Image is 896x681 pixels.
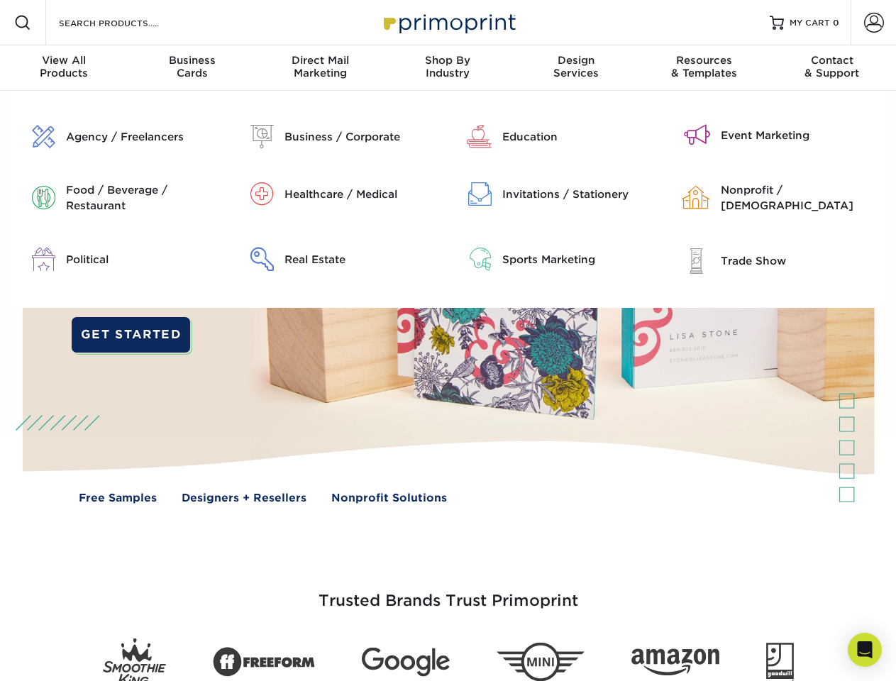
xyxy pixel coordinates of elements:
span: Shop By [384,54,511,67]
a: DesignServices [512,45,640,91]
a: Resources& Templates [640,45,768,91]
div: & Templates [640,54,768,79]
input: SEARCH PRODUCTS..... [57,14,196,31]
a: Contact& Support [768,45,896,91]
h3: Trusted Brands Trust Primoprint [33,558,863,627]
img: Google [362,648,450,677]
div: Open Intercom Messenger [848,633,882,667]
div: Cards [128,54,255,79]
span: Design [512,54,640,67]
img: Primoprint [377,7,519,38]
span: Resources [640,54,768,67]
span: Contact [768,54,896,67]
a: BusinessCards [128,45,255,91]
a: Shop ByIndustry [384,45,511,91]
span: 0 [833,18,839,28]
div: Marketing [256,54,384,79]
span: MY CART [790,17,830,29]
span: Business [128,54,255,67]
img: Goodwill [766,643,794,681]
img: Amazon [631,649,719,676]
div: Industry [384,54,511,79]
div: Services [512,54,640,79]
div: & Support [768,54,896,79]
span: Direct Mail [256,54,384,67]
a: Direct MailMarketing [256,45,384,91]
